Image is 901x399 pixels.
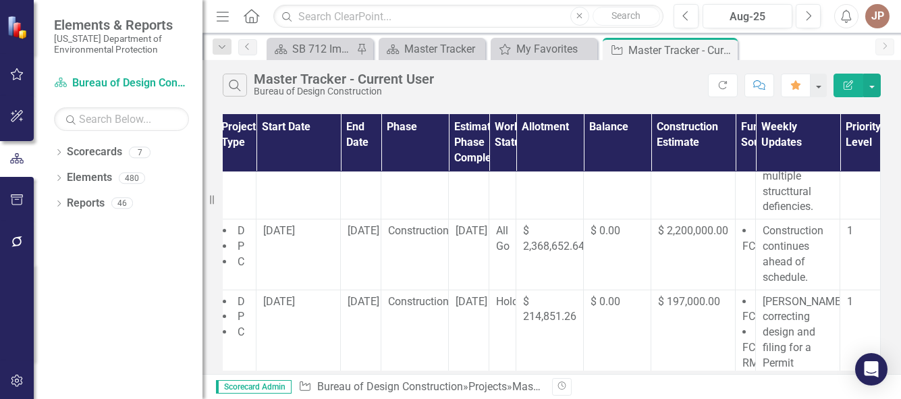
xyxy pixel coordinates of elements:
[736,219,756,290] td: Double-Click to Edit
[840,219,881,290] td: Double-Click to Edit
[238,255,244,268] span: C
[298,379,542,395] div: » »
[111,198,133,209] div: 46
[489,219,516,290] td: Double-Click to Edit
[263,224,295,237] span: [DATE]
[494,41,594,57] a: My Favorites
[628,42,734,59] div: Master Tracker - Current User
[317,380,463,393] a: Bureau of Design Construction
[54,17,189,33] span: Elements & Reports
[54,107,189,131] input: Search Below...
[847,224,853,237] span: 1
[496,295,518,308] span: Hold
[256,219,341,290] td: Double-Click to Edit
[512,380,649,393] div: Master Tracker - Current User
[847,295,853,308] span: 1
[348,295,379,308] span: [DATE]
[67,144,122,160] a: Scorecards
[658,224,728,237] span: $ 2,200,000.00
[658,295,720,308] span: $ 197,000.00
[388,224,449,237] span: Construction
[238,240,244,252] span: P
[456,224,487,237] span: [DATE]
[5,14,31,40] img: ClearPoint Strategy
[591,224,620,237] span: $ 0.00
[516,41,594,57] div: My Favorites
[707,9,788,25] div: Aug-25
[742,341,765,369] span: FCO-RM
[742,310,763,323] span: FCO
[67,170,112,186] a: Elements
[119,172,145,184] div: 480
[216,219,256,290] td: Double-Click to Edit
[449,219,489,290] td: Double-Click to Edit
[763,223,833,285] p: Construction continues ahead of schedule.
[404,41,482,57] div: Master Tracker
[238,310,244,323] span: P
[67,196,105,211] a: Reports
[292,41,353,57] div: SB 712 Implementation
[651,219,736,290] td: Double-Click to Edit
[381,219,449,290] td: Double-Click to Edit
[382,41,482,57] a: Master Tracker
[756,219,840,290] td: Double-Click to Edit
[238,295,245,308] span: D
[216,380,292,394] span: Scorecard Admin
[591,295,620,308] span: $ 0.00
[254,72,434,86] div: Master Tracker - Current User
[611,10,640,21] span: Search
[54,76,189,91] a: Bureau of Design Construction
[273,5,663,28] input: Search ClearPoint...
[865,4,890,28] button: JP
[855,353,888,385] div: Open Intercom Messenger
[584,219,651,290] td: Double-Click to Edit
[388,295,449,308] span: Construction
[456,295,487,308] span: [DATE]
[238,224,245,237] span: D
[238,325,244,338] span: C
[341,219,381,290] td: Double-Click to Edit
[129,147,151,158] div: 7
[263,295,295,308] span: [DATE]
[523,295,576,323] span: $ 214,851.26
[703,4,793,28] button: Aug-25
[593,7,660,26] button: Search
[348,224,379,237] span: [DATE]
[516,219,584,290] td: Double-Click to Edit
[742,240,763,252] span: FCO
[254,86,434,97] div: Bureau of Design Construction
[54,33,189,55] small: [US_STATE] Department of Environmental Protection
[523,224,584,252] span: $ 2,368,652.64
[270,41,353,57] a: SB 712 Implementation
[468,380,507,393] a: Projects
[496,224,510,252] span: All Go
